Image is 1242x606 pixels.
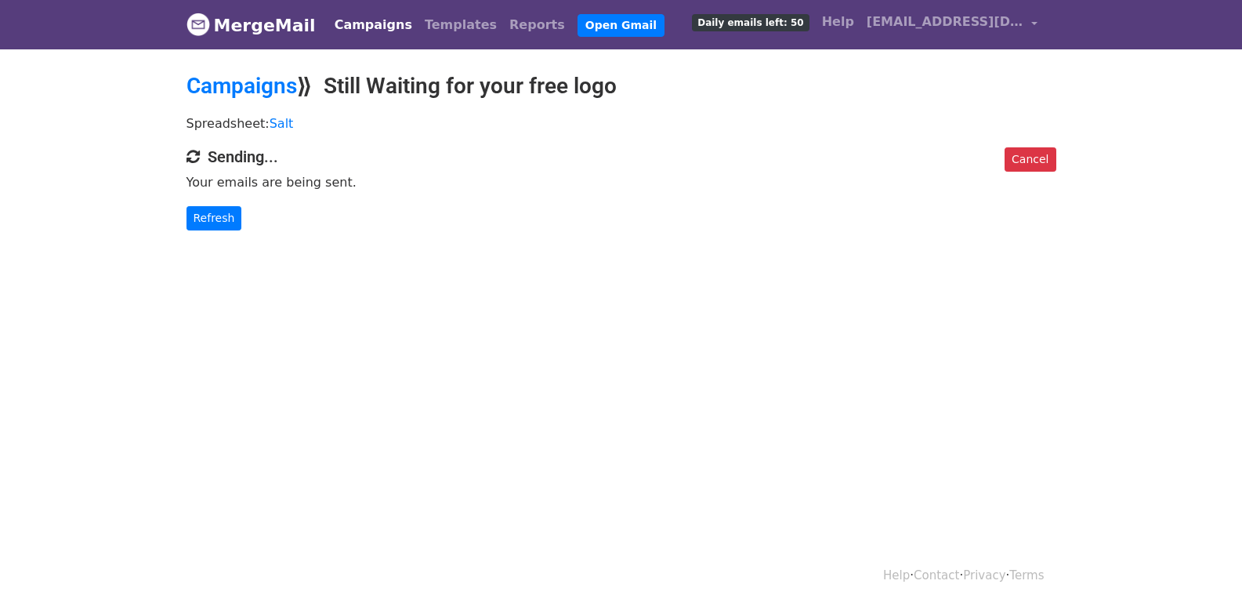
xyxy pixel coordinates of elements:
[186,73,1056,100] h2: ⟫ Still Waiting for your free logo
[270,116,294,131] a: Salt
[578,14,664,37] a: Open Gmail
[186,13,210,36] img: MergeMail logo
[186,147,1056,166] h4: Sending...
[1164,531,1242,606] iframe: Chat Widget
[914,568,959,582] a: Contact
[418,9,503,41] a: Templates
[860,6,1044,43] a: [EMAIL_ADDRESS][DOMAIN_NAME]
[816,6,860,38] a: Help
[883,568,910,582] a: Help
[503,9,571,41] a: Reports
[1005,147,1056,172] a: Cancel
[686,6,815,38] a: Daily emails left: 50
[963,568,1005,582] a: Privacy
[692,14,809,31] span: Daily emails left: 50
[186,206,242,230] a: Refresh
[186,115,1056,132] p: Spreadsheet:
[186,9,316,42] a: MergeMail
[328,9,418,41] a: Campaigns
[867,13,1023,31] span: [EMAIL_ADDRESS][DOMAIN_NAME]
[1009,568,1044,582] a: Terms
[186,73,297,99] a: Campaigns
[186,174,1056,191] p: Your emails are being sent.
